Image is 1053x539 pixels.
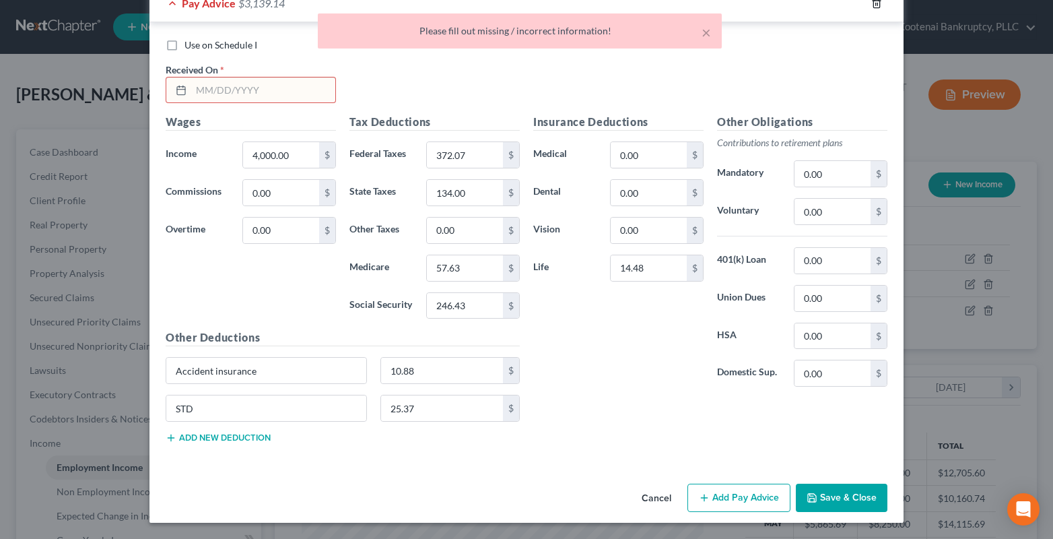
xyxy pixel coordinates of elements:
[503,358,519,383] div: $
[717,114,887,131] h5: Other Obligations
[503,180,519,205] div: $
[871,323,887,349] div: $
[871,360,887,386] div: $
[871,248,887,274] div: $
[243,180,319,205] input: 0.00
[687,484,790,512] button: Add Pay Advice
[191,77,335,103] input: MM/DD/YYYY
[503,255,519,281] div: $
[503,218,519,243] div: $
[243,142,319,168] input: 0.00
[503,395,519,421] div: $
[533,114,704,131] h5: Insurance Deductions
[794,360,871,386] input: 0.00
[343,141,419,168] label: Federal Taxes
[329,24,711,38] div: Please fill out missing / incorrect information!
[166,64,218,75] span: Received On
[427,255,503,281] input: 0.00
[381,395,504,421] input: 0.00
[526,255,603,282] label: Life
[427,218,503,243] input: 0.00
[503,142,519,168] div: $
[710,360,787,387] label: Domestic Sup.
[717,136,887,150] p: Contributions to retirement plans
[687,142,703,168] div: $
[243,218,319,243] input: 0.00
[166,433,271,443] button: Add new deduction
[526,217,603,244] label: Vision
[611,180,687,205] input: 0.00
[319,218,335,243] div: $
[319,142,335,168] div: $
[427,180,503,205] input: 0.00
[427,293,503,319] input: 0.00
[343,292,419,319] label: Social Security
[796,484,887,512] button: Save & Close
[631,485,682,512] button: Cancel
[349,114,520,131] h5: Tax Deductions
[710,160,787,187] label: Mandatory
[343,179,419,206] label: State Taxes
[159,217,236,244] label: Overtime
[166,329,520,346] h5: Other Deductions
[381,358,504,383] input: 0.00
[166,358,366,383] input: Specify...
[794,161,871,187] input: 0.00
[794,199,871,224] input: 0.00
[611,142,687,168] input: 0.00
[343,217,419,244] label: Other Taxes
[687,180,703,205] div: $
[1007,493,1040,526] div: Open Intercom Messenger
[710,285,787,312] label: Union Dues
[710,323,787,350] label: HSA
[871,286,887,311] div: $
[871,199,887,224] div: $
[871,161,887,187] div: $
[710,198,787,225] label: Voluntary
[687,255,703,281] div: $
[159,179,236,206] label: Commissions
[503,293,519,319] div: $
[319,180,335,205] div: $
[526,179,603,206] label: Dental
[166,395,366,421] input: Specify...
[611,255,687,281] input: 0.00
[166,148,197,159] span: Income
[794,248,871,274] input: 0.00
[343,255,419,282] label: Medicare
[687,218,703,243] div: $
[427,142,503,168] input: 0.00
[526,141,603,168] label: Medical
[166,114,336,131] h5: Wages
[702,24,711,40] button: ×
[794,323,871,349] input: 0.00
[611,218,687,243] input: 0.00
[710,247,787,274] label: 401(k) Loan
[794,286,871,311] input: 0.00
